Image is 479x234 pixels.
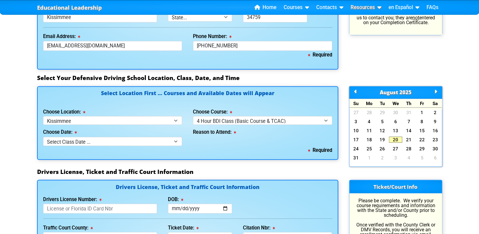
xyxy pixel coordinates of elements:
[308,147,332,153] b: Required
[429,118,442,124] a: 9
[429,155,442,161] a: 6
[43,109,85,114] label: Choose Location:
[168,204,232,213] input: mm/dd/yyyy
[362,127,376,133] a: 11
[349,99,363,107] div: Su
[43,91,332,103] h4: Select Location First ... Courses and Available Dates will Appear
[415,118,429,124] a: 8
[376,109,389,115] a: 29
[389,136,402,143] a: 20
[415,99,429,107] div: Fr
[252,3,279,12] a: Home
[389,146,402,152] a: 27
[415,155,429,161] a: 5
[349,136,363,143] a: 17
[429,146,442,152] a: 30
[402,146,415,152] a: 28
[415,146,429,152] a: 29
[386,3,422,12] a: en Español
[348,3,384,12] a: Resources
[389,127,402,133] a: 13
[43,13,157,23] input: Tallahassee
[376,146,389,152] a: 26
[429,109,442,115] a: 2
[424,3,441,12] a: FAQs
[193,41,332,51] input: Where we can reach you
[376,136,389,143] a: 19
[349,118,363,124] a: 3
[429,99,442,107] div: Sa
[412,15,419,21] u: not
[43,197,102,202] label: Drivers License Number:
[389,155,402,161] a: 3
[168,225,199,230] label: Ticket Date:
[37,3,102,13] a: Educational Leadership
[415,127,429,133] a: 15
[389,118,402,124] a: 6
[402,136,415,143] a: 21
[376,127,389,133] a: 12
[43,34,80,39] label: Email Address:
[402,109,415,115] a: 31
[43,204,157,213] input: License or Florida ID Card Nbr
[43,41,182,51] input: myname@domain.com
[193,34,232,39] label: Phone Number:
[415,136,429,143] a: 22
[402,99,415,107] div: Th
[362,155,376,161] a: 1
[402,118,415,124] a: 7
[308,52,332,58] b: Required
[314,3,346,12] a: Contacts
[402,155,415,161] a: 4
[349,180,442,193] h3: Ticket/Court Info
[349,109,363,115] a: 27
[429,136,442,143] a: 23
[362,136,376,143] a: 18
[43,225,93,230] label: Traffic Court County:
[37,168,442,175] h3: Drivers License, Ticket and Traffic Court Information
[376,118,389,124] a: 5
[349,155,363,161] a: 31
[402,127,415,133] a: 14
[429,127,442,133] a: 16
[37,74,442,82] h3: Select Your Defensive Driving School Location, Class, Date, and Time
[362,109,376,115] a: 28
[376,99,389,107] div: Tu
[389,99,402,107] div: We
[362,118,376,124] a: 4
[43,130,77,134] label: Choose Date:
[362,99,376,107] div: Mo
[349,127,363,133] a: 10
[168,197,183,202] label: DOB:
[193,109,232,114] label: Choose Course:
[389,109,402,115] a: 30
[362,146,376,152] a: 25
[355,11,436,25] p: Your email and Phone Number are for us to contact you; they are entered on your Completion Certif...
[243,225,275,230] label: Citation Nbr:
[193,130,236,134] label: Reason to Attend:
[243,13,307,23] input: 33123
[349,146,363,152] a: 24
[399,89,411,96] span: 2025
[281,3,311,12] a: Courses
[43,184,332,191] h4: Drivers License, Ticket and Traffic Court Information
[380,89,398,96] span: August
[415,109,429,115] a: 1
[376,155,389,161] a: 2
